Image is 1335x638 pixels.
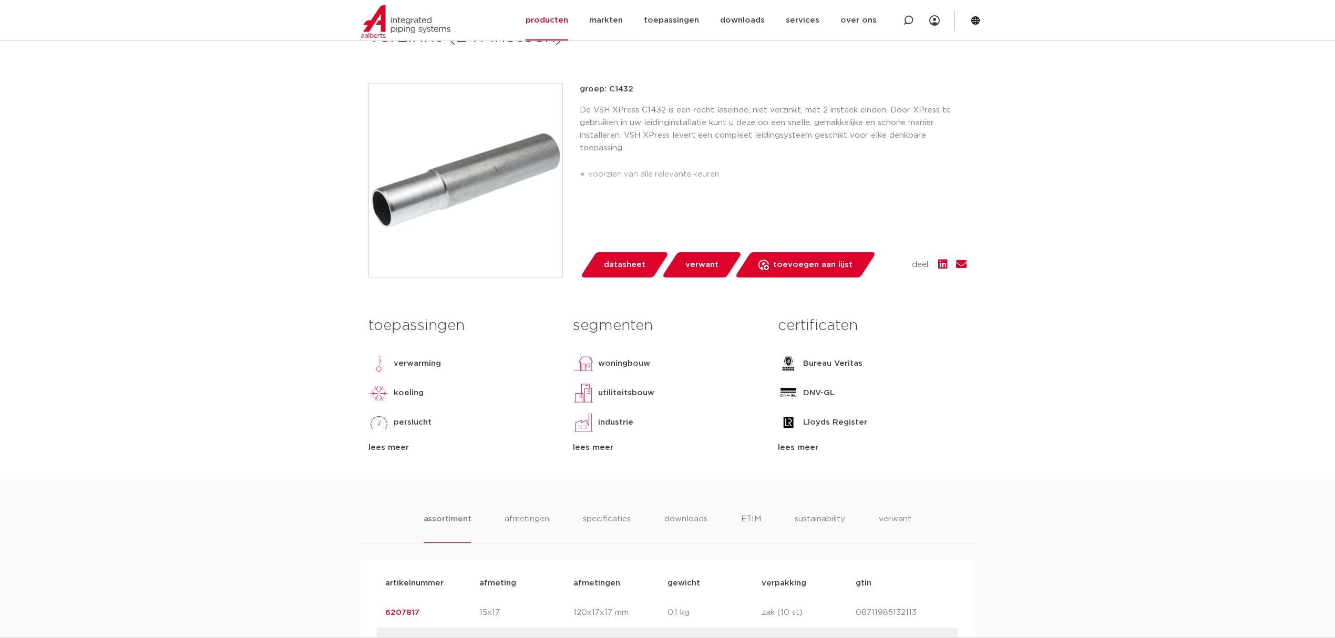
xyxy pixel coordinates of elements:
[588,166,967,183] li: voorzien van alle relevante keuren
[664,513,707,543] li: downloads
[879,513,911,543] li: verwant
[741,513,761,543] li: ETIM
[385,609,419,616] a: 6207817
[856,606,950,619] p: 08711985132113
[479,577,573,590] p: afmeting
[580,83,967,96] p: groep: C1432
[368,315,557,336] h3: toepassingen
[667,577,762,590] p: gewicht
[778,412,799,433] img: Lloyds Register
[573,441,762,454] div: lees meer
[385,577,479,590] p: artikelnummer
[368,383,389,404] img: koeling
[573,577,667,590] p: afmetingen
[394,357,441,370] p: verwarming
[369,84,562,277] img: Product Image for VSH XPress Staalverzinkt laseinde niet verzinkt (2 x insteek)
[778,353,799,374] img: Bureau Veritas
[598,357,650,370] p: woningbouw
[803,357,862,370] p: Bureau Veritas
[685,256,718,273] span: verwant
[762,577,856,590] p: verpakking
[368,441,557,454] div: lees meer
[773,256,853,273] span: toevoegen aan lijst
[505,513,549,543] li: afmetingen
[856,577,950,590] p: gtin
[394,416,432,429] p: perslucht
[803,387,835,399] p: DNV-GL
[667,606,762,619] p: 0,1 kg
[479,606,573,619] p: 15x17
[573,315,762,336] h3: segmenten
[598,387,654,399] p: utiliteitsbouw
[583,513,631,543] li: specificaties
[604,256,645,273] span: datasheet
[912,259,930,271] span: deel:
[580,104,967,155] p: De VSH XPress C1432 is een recht laseinde, niet verzinkt, met 2 insteek einden. Door XPress te ge...
[598,416,633,429] p: industrie
[661,252,742,277] a: verwant
[394,387,424,399] p: koeling
[762,606,856,619] p: zak (10 st)
[573,606,667,619] p: 120x17x17 mm
[795,513,845,543] li: sustainability
[778,441,967,454] div: lees meer
[778,315,967,336] h3: certificaten
[778,383,799,404] img: DNV-GL
[368,353,389,374] img: verwarming
[580,252,669,277] a: datasheet
[424,513,471,543] li: assortiment
[803,416,867,429] p: Lloyds Register
[573,353,594,374] img: woningbouw
[573,383,594,404] img: utiliteitsbouw
[573,412,594,433] img: industrie
[368,412,389,433] img: perslucht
